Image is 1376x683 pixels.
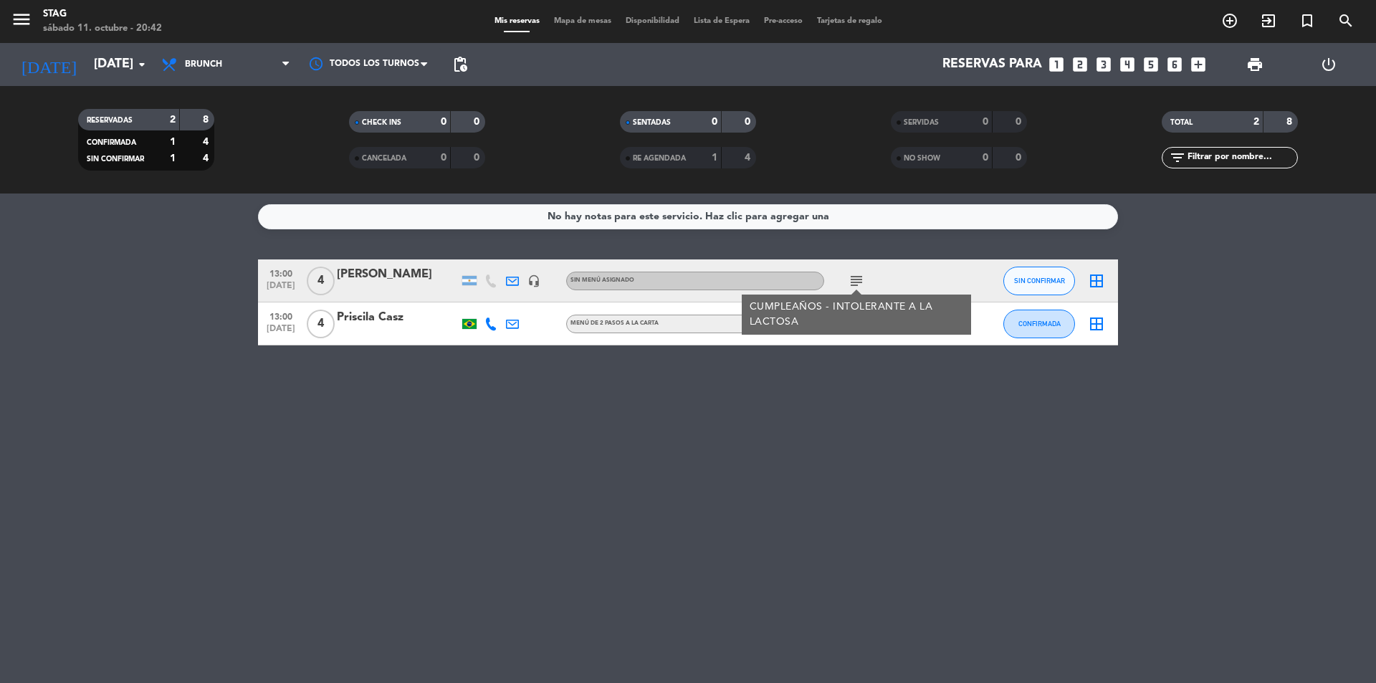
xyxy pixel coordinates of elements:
i: menu [11,9,32,30]
span: Tarjetas de regalo [810,17,889,25]
span: CANCELADA [362,155,406,162]
strong: 0 [712,117,717,127]
strong: 0 [983,117,988,127]
strong: 8 [203,115,211,125]
span: Lista de Espera [687,17,757,25]
span: Menú de 2 pasos a la Carta [570,320,659,326]
span: CONFIRMADA [87,139,136,146]
i: exit_to_app [1260,12,1277,29]
span: [DATE] [263,281,299,297]
span: 4 [307,267,335,295]
span: SERVIDAS [904,119,939,126]
i: border_all [1088,315,1105,333]
i: headset_mic [527,274,540,287]
i: looks_one [1047,55,1066,74]
button: menu [11,9,32,35]
input: Filtrar por nombre... [1186,150,1297,166]
span: pending_actions [451,56,469,73]
span: 4 [307,310,335,338]
strong: 0 [1016,153,1024,163]
strong: 4 [203,153,211,163]
strong: 2 [170,115,176,125]
button: SIN CONFIRMAR [1003,267,1075,295]
strong: 0 [983,153,988,163]
span: [DATE] [263,324,299,340]
span: 13:00 [263,307,299,324]
strong: 0 [441,153,446,163]
div: [PERSON_NAME] [337,265,459,284]
i: search [1337,12,1354,29]
strong: 1 [170,137,176,147]
strong: 0 [474,117,482,127]
i: turned_in_not [1299,12,1316,29]
span: Reservas para [942,57,1042,72]
i: arrow_drop_down [133,56,150,73]
i: filter_list [1169,149,1186,166]
span: SIN CONFIRMAR [87,156,144,163]
i: add_box [1189,55,1208,74]
span: SENTADAS [633,119,671,126]
div: CUMPLEAÑOS - INTOLERANTE A LA LACTOSA [750,300,964,330]
span: RESERVADAS [87,117,133,124]
span: Sin menú asignado [570,277,634,283]
strong: 4 [745,153,753,163]
span: 13:00 [263,264,299,281]
i: add_circle_outline [1221,12,1238,29]
i: looks_3 [1094,55,1113,74]
strong: 1 [712,153,717,163]
div: sábado 11. octubre - 20:42 [43,22,162,36]
strong: 0 [441,117,446,127]
div: LOG OUT [1291,43,1365,86]
i: subject [848,272,865,290]
i: looks_two [1071,55,1089,74]
span: TOTAL [1170,119,1193,126]
strong: 0 [1016,117,1024,127]
span: CHECK INS [362,119,401,126]
span: Disponibilidad [618,17,687,25]
i: looks_5 [1142,55,1160,74]
span: Brunch [185,59,222,70]
i: border_all [1088,272,1105,290]
span: RE AGENDADA [633,155,686,162]
strong: 4 [203,137,211,147]
span: SIN CONFIRMAR [1014,277,1065,285]
button: CONFIRMADA [1003,310,1075,338]
i: [DATE] [11,49,87,80]
strong: 1 [170,153,176,163]
span: Mis reservas [487,17,547,25]
i: power_settings_new [1320,56,1337,73]
div: No hay notas para este servicio. Haz clic para agregar una [548,209,829,225]
span: Pre-acceso [757,17,810,25]
strong: 0 [745,117,753,127]
span: print [1246,56,1263,73]
div: STAG [43,7,162,22]
strong: 8 [1286,117,1295,127]
span: CONFIRMADA [1018,320,1061,328]
i: looks_4 [1118,55,1137,74]
span: NO SHOW [904,155,940,162]
strong: 0 [474,153,482,163]
span: Mapa de mesas [547,17,618,25]
i: looks_6 [1165,55,1184,74]
div: Priscila Casz [337,308,459,327]
strong: 2 [1253,117,1259,127]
